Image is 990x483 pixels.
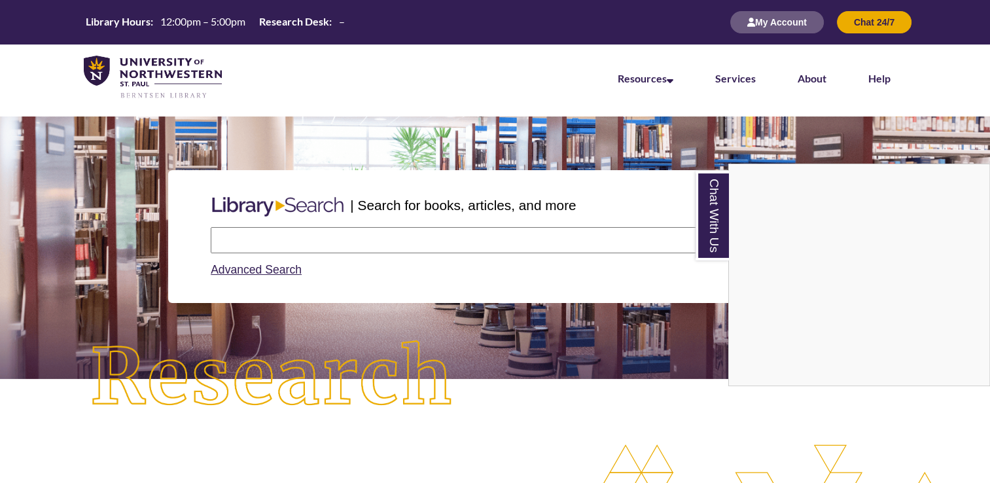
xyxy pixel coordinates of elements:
[868,72,891,84] a: Help
[715,72,756,84] a: Services
[696,171,729,260] a: Chat With Us
[798,72,826,84] a: About
[84,56,222,99] img: UNWSP Library Logo
[729,164,989,385] iframe: Chat Widget
[618,72,673,84] a: Resources
[728,164,990,386] div: Chat With Us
